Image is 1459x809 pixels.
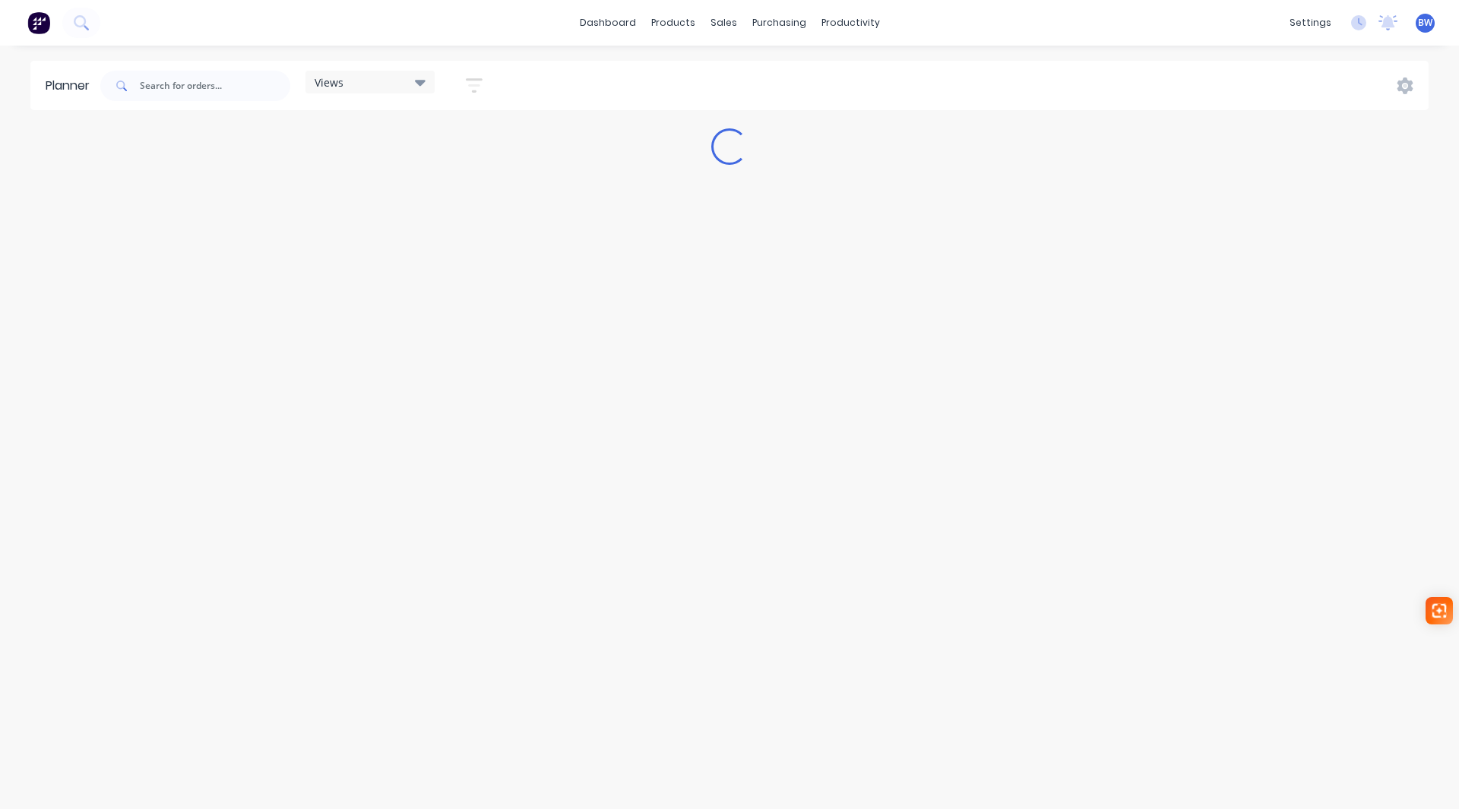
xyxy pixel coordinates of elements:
input: Search for orders... [140,71,290,101]
div: settings [1282,11,1339,34]
div: Planner [46,77,97,95]
div: sales [703,11,745,34]
div: productivity [814,11,888,34]
div: products [644,11,703,34]
span: BW [1418,16,1432,30]
a: dashboard [572,11,644,34]
span: Views [315,74,343,90]
img: Factory [27,11,50,34]
div: purchasing [745,11,814,34]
